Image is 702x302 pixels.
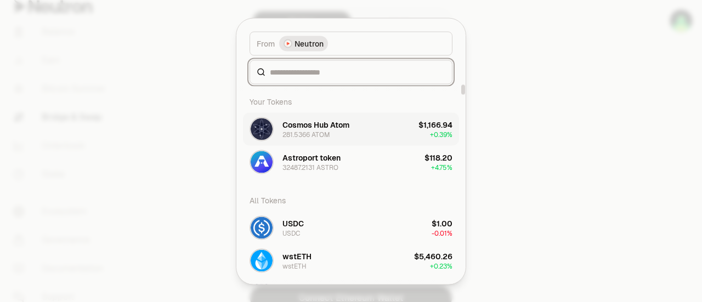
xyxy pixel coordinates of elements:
button: USDC LogoUSDCUSDC$1.00-0.01% [243,211,459,244]
button: FromNeutron LogoNeutron [250,31,452,55]
div: $122,908.85 [406,283,452,294]
div: 281.5366 ATOM [282,130,330,139]
div: Cosmos Hub Atom [282,119,349,130]
div: $1,166.94 [418,119,452,130]
div: Astroport token [282,152,341,163]
div: Wrapped Bitcoin [282,283,344,294]
span: + 0.23% [430,261,452,270]
span: From [257,38,275,49]
button: ASTRO LogoAstroport token32487.2131 ASTRO$118.20+4.75% [243,145,459,178]
div: Your Tokens [243,90,459,112]
div: All Tokens [243,189,459,211]
img: USDC Logo [251,216,273,238]
span: + 0.39% [430,130,452,139]
div: wstETH [282,250,312,261]
div: $5,460.26 [414,250,452,261]
div: USDC [282,218,304,229]
div: $118.20 [424,152,452,163]
img: ASTRO Logo [251,151,273,173]
div: $1.00 [432,218,452,229]
span: -0.01% [432,229,452,237]
div: wstETH [282,261,307,270]
div: USDC [282,229,300,237]
img: ATOM Logo [251,118,273,140]
img: wstETH Logo [251,249,273,271]
img: Neutron Logo [285,40,291,47]
button: ATOM LogoCosmos Hub Atom281.5366 ATOM$1,166.94+0.39% [243,112,459,145]
div: 32487.2131 ASTRO [282,163,338,172]
span: + 4.75% [431,163,452,172]
button: wstETH LogowstETHwstETH$5,460.26+0.23% [243,244,459,277]
span: Neutron [295,38,324,49]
